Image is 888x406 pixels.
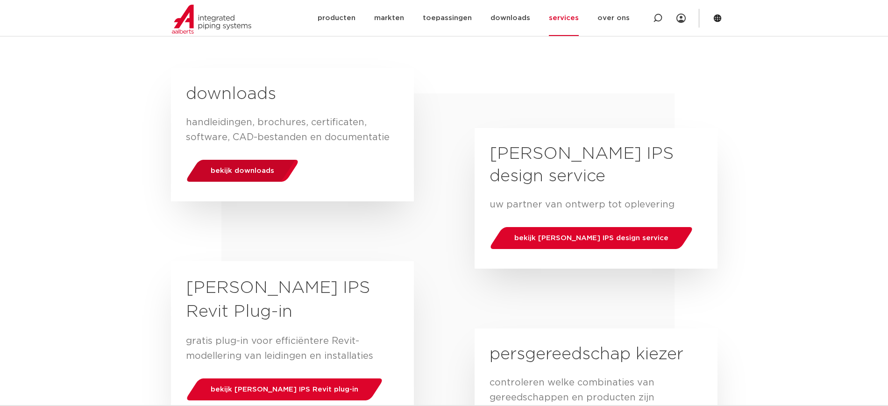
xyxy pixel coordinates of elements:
h3: [PERSON_NAME] IPS Revit Plug-in [186,276,399,324]
span: bekijk [PERSON_NAME] IPS Revit plug-in [211,386,358,393]
span: bekijk downloads [211,167,274,174]
span: uw partner van ontwerp tot oplevering [490,200,675,209]
span: gratis plug-in voor efficiëntere Revit-modellering van leidingen en installaties [186,336,373,361]
h2: [PERSON_NAME] IPS design service [490,143,703,188]
a: [PERSON_NAME] IPS design service uw partner van ontwerp tot opleveringbekijk [PERSON_NAME] IPS de... [475,128,718,269]
a: downloads handleidingen, brochures, certificaten, software, CAD-bestanden en documentatiebekijk d... [171,68,414,201]
h2: downloads [186,83,399,106]
span: handleidingen, brochures, certificaten, software, CAD-bestanden en documentatie [186,118,390,142]
h2: persgereedschap kiezer [490,343,703,366]
span: bekijk [PERSON_NAME] IPS design service [514,235,668,242]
